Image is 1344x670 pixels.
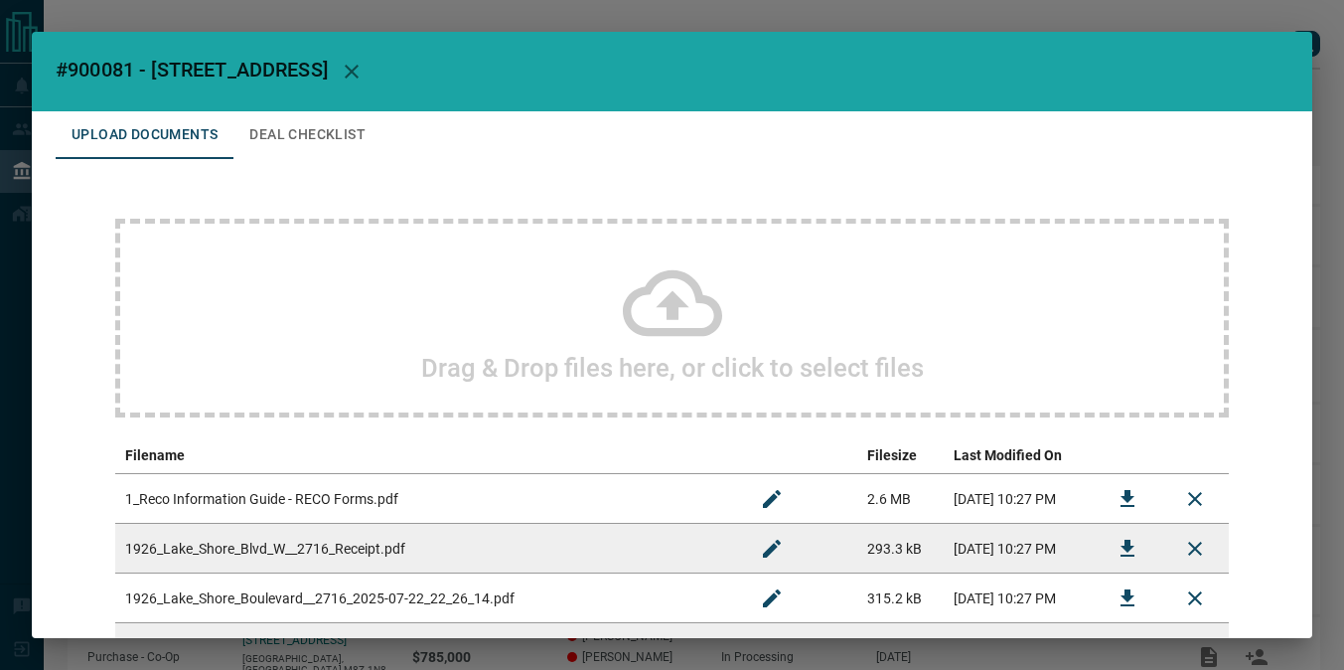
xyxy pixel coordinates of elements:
td: [DATE] 10:27 PM [944,474,1094,524]
button: Remove File [1171,525,1219,573]
th: edit column [738,437,857,474]
td: 293.3 kB [857,524,945,574]
td: 1926_Lake_Shore_Boulevard__2716_2025-07-22_22_26_14.pdf [115,574,738,623]
td: [DATE] 10:27 PM [944,524,1094,574]
th: delete file action column [1161,437,1229,474]
td: [DATE] 10:27 PM [944,574,1094,623]
button: Download [1104,575,1151,622]
button: Rename [748,575,796,622]
button: Upload Documents [56,111,233,159]
button: Download [1104,525,1151,573]
td: 2.6 MB [857,474,945,524]
td: 1926_Lake_Shore_Blvd_W__2716_Receipt.pdf [115,524,738,574]
button: Rename [748,475,796,523]
button: Rename [748,525,796,573]
div: Drag & Drop files here, or click to select files [115,219,1229,418]
td: 1_Reco Information Guide - RECO Forms.pdf [115,474,738,524]
th: Filename [115,437,738,474]
button: Remove File [1171,475,1219,523]
button: Download [1104,475,1151,523]
span: #900081 - [STREET_ADDRESS] [56,58,328,82]
button: Deal Checklist [233,111,381,159]
td: 315.2 kB [857,574,945,623]
th: download action column [1094,437,1161,474]
th: Last Modified On [944,437,1094,474]
h2: Drag & Drop files here, or click to select files [421,353,924,383]
th: Filesize [857,437,945,474]
button: Remove File [1171,575,1219,622]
